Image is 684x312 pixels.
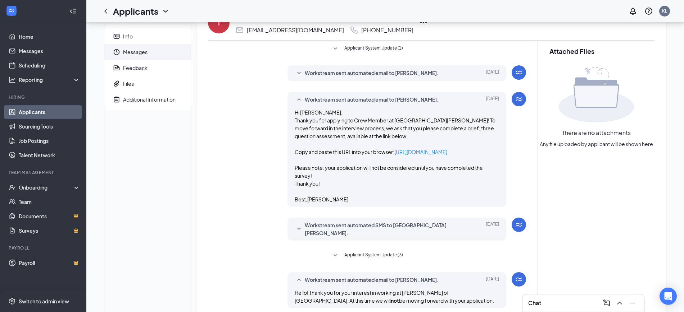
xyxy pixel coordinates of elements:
[104,60,191,76] a: ReportFeedback
[104,76,191,92] a: PaperclipFiles
[247,27,344,34] div: [EMAIL_ADDRESS][DOMAIN_NAME]
[614,297,625,309] button: ChevronUp
[295,276,303,284] svg: SmallChevronUp
[305,96,439,104] span: Workstream sent automated email to [PERSON_NAME].
[161,7,170,15] svg: ChevronDown
[19,256,80,270] a: PayrollCrown
[344,251,403,260] span: Applicant System Update (3)
[486,221,499,237] span: [DATE]
[629,7,637,15] svg: Notifications
[19,223,80,238] a: SurveysCrown
[123,96,176,103] div: Additional Information
[9,184,16,191] svg: UserCheck
[615,299,624,307] svg: ChevronUp
[19,76,81,83] div: Reporting
[19,184,74,191] div: Onboarding
[528,299,541,307] h3: Chat
[123,80,134,87] div: Files
[331,251,403,260] button: SmallChevronDownApplicant System Update (3)
[113,96,120,103] svg: NoteActive
[19,298,69,305] div: Switch to admin view
[331,251,340,260] svg: SmallChevronDown
[602,299,611,307] svg: ComposeMessage
[104,44,191,60] a: ClockMessages
[486,96,499,104] span: [DATE]
[549,47,643,56] h2: Attached Files
[123,64,148,71] div: Feedback
[628,299,637,307] svg: Minimize
[113,33,120,40] svg: ContactCard
[19,105,80,119] a: Applicants
[8,7,15,14] svg: WorkstreamLogo
[9,169,79,176] div: Team Management
[515,275,523,284] svg: WorkstreamLogo
[394,149,447,155] a: [URL][DOMAIN_NAME]
[601,297,612,309] button: ComposeMessage
[515,68,523,77] svg: WorkstreamLogo
[19,134,80,148] a: Job Postings
[540,140,653,148] span: Any file uploaded by applicant will be shown here
[295,108,499,116] p: Hi [PERSON_NAME],
[113,64,120,71] svg: Report
[486,276,499,284] span: [DATE]
[217,18,221,28] div: T
[104,92,191,107] a: NoteActiveAdditional Information
[295,289,499,304] p: Hello! Thank you for your interest in working at [PERSON_NAME] of [GEOGRAPHIC_DATA]. At this time...
[419,18,428,27] svg: Ellipses
[361,27,413,34] div: [PHONE_NUMBER]
[123,33,133,40] div: Info
[295,164,499,180] p: Please note: your application will not be considered until you have completed the survey!
[515,95,523,103] svg: WorkstreamLogo
[104,28,191,44] a: ContactCardInfo
[113,48,120,56] svg: Clock
[235,26,244,34] svg: Email
[662,8,667,14] div: KL
[19,209,80,223] a: DocumentsCrown
[562,128,631,137] span: There are no attachments
[19,58,80,73] a: Scheduling
[295,96,303,104] svg: SmallChevronUp
[9,298,16,305] svg: Settings
[19,44,80,58] a: Messages
[19,195,80,209] a: Team
[305,276,439,284] span: Workstream sent automated email to [PERSON_NAME].
[113,80,120,87] svg: Paperclip
[331,45,340,53] svg: SmallChevronDown
[19,29,80,44] a: Home
[9,94,79,100] div: Hiring
[69,8,77,15] svg: Collapse
[295,116,499,140] p: Thank you for applying to Crew Member at [GEOGRAPHIC_DATA][PERSON_NAME]! To move forward in the i...
[331,45,403,53] button: SmallChevronDownApplicant System Update (2)
[627,297,638,309] button: Minimize
[486,69,499,78] span: [DATE]
[19,148,80,162] a: Talent Network
[123,44,185,60] span: Messages
[515,220,523,229] svg: WorkstreamLogo
[113,5,158,17] h1: Applicants
[19,119,80,134] a: Sourcing Tools
[9,76,16,83] svg: Analysis
[295,195,499,203] p: Best,[PERSON_NAME]
[305,69,439,78] span: Workstream sent automated email to [PERSON_NAME].
[350,26,358,34] svg: Phone
[295,225,303,233] svg: SmallChevronDown
[644,7,653,15] svg: QuestionInfo
[660,288,677,305] div: Open Intercom Messenger
[344,45,403,53] span: Applicant System Update (2)
[101,7,110,15] svg: ChevronLeft
[9,245,79,251] div: Payroll
[295,148,499,156] p: Copy and paste this URL into your browser:
[295,69,303,78] svg: SmallChevronDown
[295,180,499,187] p: Thank you!
[391,297,399,304] strong: not
[305,221,467,237] span: Workstream sent automated SMS to [GEOGRAPHIC_DATA][PERSON_NAME].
